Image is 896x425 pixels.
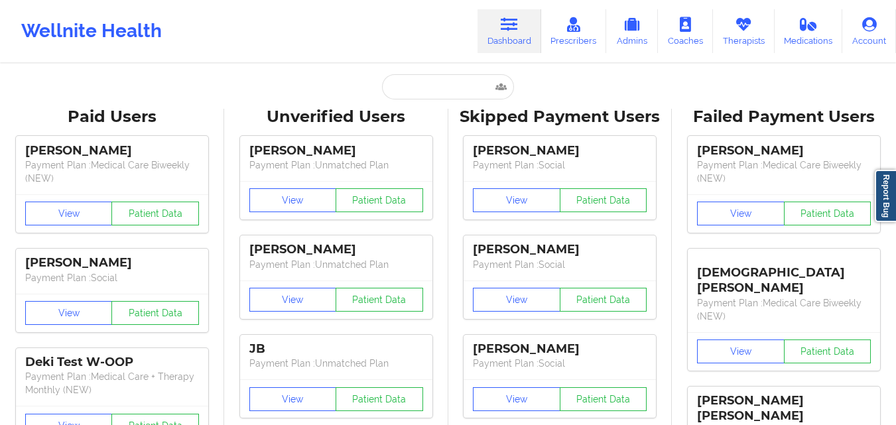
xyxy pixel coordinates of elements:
[249,143,423,158] div: [PERSON_NAME]
[9,107,215,127] div: Paid Users
[336,288,423,312] button: Patient Data
[249,288,337,312] button: View
[713,9,775,53] a: Therapists
[784,202,871,225] button: Patient Data
[249,341,423,357] div: JB
[658,9,713,53] a: Coaches
[249,158,423,172] p: Payment Plan : Unmatched Plan
[842,9,896,53] a: Account
[25,271,199,284] p: Payment Plan : Social
[25,355,199,370] div: Deki Test W-OOP
[560,387,647,411] button: Patient Data
[473,288,560,312] button: View
[560,188,647,212] button: Patient Data
[249,387,337,411] button: View
[478,9,541,53] a: Dashboard
[697,296,871,323] p: Payment Plan : Medical Care Biweekly (NEW)
[473,258,647,271] p: Payment Plan : Social
[458,107,663,127] div: Skipped Payment Users
[697,202,785,225] button: View
[775,9,843,53] a: Medications
[473,188,560,212] button: View
[560,288,647,312] button: Patient Data
[697,158,871,185] p: Payment Plan : Medical Care Biweekly (NEW)
[25,255,199,271] div: [PERSON_NAME]
[25,370,199,396] p: Payment Plan : Medical Care + Therapy Monthly (NEW)
[473,143,647,158] div: [PERSON_NAME]
[25,301,113,325] button: View
[25,158,199,185] p: Payment Plan : Medical Care Biweekly (NEW)
[473,341,647,357] div: [PERSON_NAME]
[336,387,423,411] button: Patient Data
[697,143,871,158] div: [PERSON_NAME]
[875,170,896,222] a: Report Bug
[336,188,423,212] button: Patient Data
[111,301,199,325] button: Patient Data
[233,107,439,127] div: Unverified Users
[681,107,887,127] div: Failed Payment Users
[25,202,113,225] button: View
[25,143,199,158] div: [PERSON_NAME]
[473,357,647,370] p: Payment Plan : Social
[541,9,607,53] a: Prescribers
[249,258,423,271] p: Payment Plan : Unmatched Plan
[606,9,658,53] a: Admins
[473,158,647,172] p: Payment Plan : Social
[249,188,337,212] button: View
[249,242,423,257] div: [PERSON_NAME]
[473,242,647,257] div: [PERSON_NAME]
[784,339,871,363] button: Patient Data
[249,357,423,370] p: Payment Plan : Unmatched Plan
[111,202,199,225] button: Patient Data
[697,255,871,296] div: [DEMOGRAPHIC_DATA][PERSON_NAME]
[697,393,871,424] div: [PERSON_NAME] [PERSON_NAME]
[473,387,560,411] button: View
[697,339,785,363] button: View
